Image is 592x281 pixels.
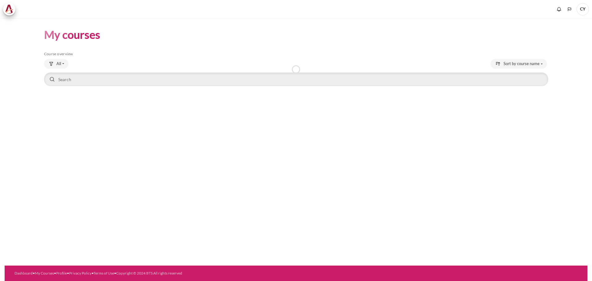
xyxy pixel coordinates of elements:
[554,5,564,14] div: Show notification window with no new notifications
[44,27,100,42] h1: My courses
[44,59,548,87] div: Course overview controls
[14,271,33,275] a: Dashboard
[577,3,589,15] span: CY
[14,271,331,276] div: • • • • •
[93,271,114,275] a: Terms of Use
[5,18,587,97] section: Content
[116,271,182,275] a: Copyright © 2024 BTS All rights reserved
[56,61,61,67] span: All
[491,59,547,69] button: Sorting drop-down menu
[44,72,548,86] input: Search
[3,3,18,15] a: Architeck Architeck
[69,271,92,275] a: Privacy Policy
[44,52,548,56] h5: Course overview
[577,3,589,15] a: User menu
[565,5,574,14] button: Languages
[504,61,540,67] span: Sort by course name
[5,5,14,14] img: Architeck
[44,59,68,69] button: Grouping drop-down menu
[35,271,54,275] a: My Courses
[56,271,67,275] a: Profile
